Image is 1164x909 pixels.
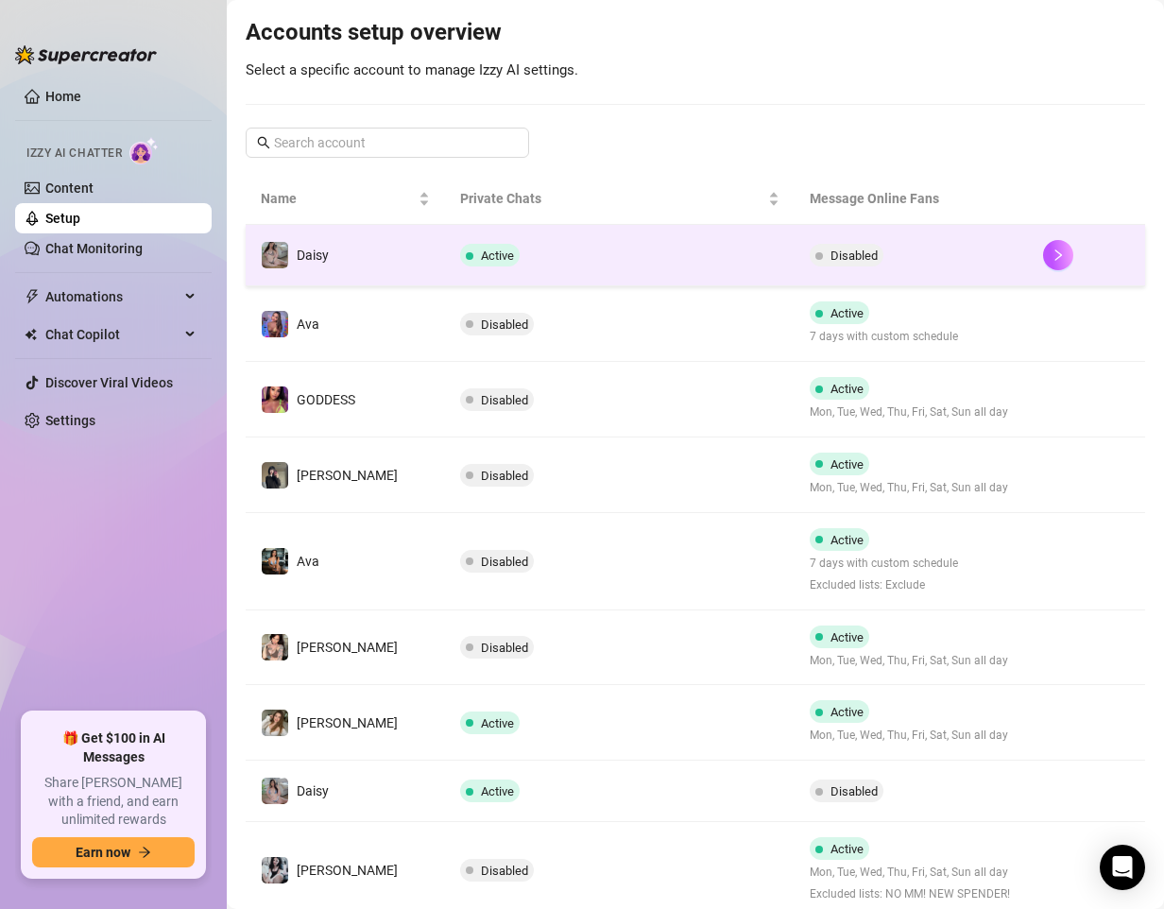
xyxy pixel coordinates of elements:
span: Disabled [481,393,528,407]
span: Ava [297,554,319,569]
span: [PERSON_NAME] [297,468,398,483]
input: Search account [274,132,503,153]
img: Ava [262,548,288,575]
span: Active [481,716,514,730]
button: Earn nowarrow-right [32,837,195,867]
span: Daisy [297,248,329,263]
span: Private Chats [460,188,765,209]
span: search [257,136,270,149]
span: Active [830,705,864,719]
span: thunderbolt [25,289,40,304]
span: Daisy [297,783,329,798]
a: Content [45,180,94,196]
span: Name [261,188,415,209]
span: Disabled [481,864,528,878]
img: Sadie [262,857,288,883]
span: Active [830,382,864,396]
span: Disabled [481,555,528,569]
span: [PERSON_NAME] [297,715,398,730]
img: Daisy [262,242,288,268]
img: Ava [262,311,288,337]
button: right [1043,240,1073,270]
span: Select a specific account to manage Izzy AI settings. [246,61,578,78]
span: Mon, Tue, Wed, Thu, Fri, Sat, Sun all day [810,652,1008,670]
a: Setup [45,211,80,226]
a: Home [45,89,81,104]
span: arrow-right [138,846,151,859]
span: 7 days with custom schedule [810,328,958,346]
span: Mon, Tue, Wed, Thu, Fri, Sat, Sun all day [810,479,1008,497]
span: Disabled [830,784,878,798]
img: AI Chatter [129,137,159,164]
span: [PERSON_NAME] [297,640,398,655]
span: Active [481,784,514,798]
span: 🎁 Get $100 in AI Messages [32,729,195,766]
span: Disabled [830,249,878,263]
img: Chat Copilot [25,328,37,341]
span: Chat Copilot [45,319,180,350]
span: Active [481,249,514,263]
span: Active [830,533,864,547]
img: Anna [262,462,288,489]
span: Active [830,306,864,320]
span: 7 days with custom schedule [810,555,958,573]
span: Disabled [481,317,528,332]
span: Excluded lists: NO MM! NEW SPENDER! [810,885,1010,903]
th: Private Chats [445,173,796,225]
span: Mon, Tue, Wed, Thu, Fri, Sat, Sun all day [810,403,1008,421]
span: Disabled [481,469,528,483]
span: Active [830,457,864,472]
span: Excluded lists: Exclude [810,576,958,594]
img: logo-BBDzfeDw.svg [15,45,157,64]
span: Disabled [481,641,528,655]
span: Mon, Tue, Wed, Thu, Fri, Sat, Sun all day [810,864,1010,882]
th: Name [246,173,445,225]
span: right [1052,249,1065,262]
span: Active [830,630,864,644]
th: Message Online Fans [795,173,1028,225]
img: Paige [262,710,288,736]
span: Share [PERSON_NAME] with a friend, and earn unlimited rewards [32,774,195,830]
span: Izzy AI Chatter [26,145,122,163]
div: Open Intercom Messenger [1100,845,1145,890]
span: GODDESS [297,392,355,407]
img: Jenna [262,634,288,660]
span: [PERSON_NAME] [297,863,398,878]
img: GODDESS [262,386,288,413]
img: Daisy [262,778,288,804]
span: Automations [45,282,180,312]
h3: Accounts setup overview [246,18,1145,48]
a: Discover Viral Videos [45,375,173,390]
span: Ava [297,317,319,332]
a: Settings [45,413,95,428]
span: Active [830,842,864,856]
span: Mon, Tue, Wed, Thu, Fri, Sat, Sun all day [810,727,1008,745]
a: Chat Monitoring [45,241,143,256]
span: Earn now [76,845,130,860]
